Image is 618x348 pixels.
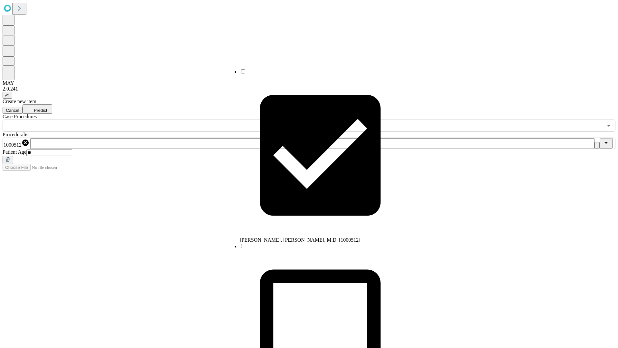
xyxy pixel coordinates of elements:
[3,92,12,99] button: @
[604,121,613,130] button: Open
[600,138,613,149] button: Close
[3,149,26,155] span: Patient Age
[240,237,360,243] span: [PERSON_NAME], [PERSON_NAME], M.D. [1000512]
[3,114,37,119] span: Scheduled Procedure
[595,142,600,149] button: Clear
[3,132,30,137] span: Proceduralist
[3,86,615,92] div: 2.0.241
[3,80,615,86] div: MAY
[5,93,10,98] span: @
[23,104,52,114] button: Predict
[3,99,36,104] span: Create new item
[4,142,22,148] span: 1000512
[4,139,29,148] div: 1000512
[34,108,47,113] span: Predict
[3,107,23,114] button: Cancel
[6,108,19,113] span: Cancel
